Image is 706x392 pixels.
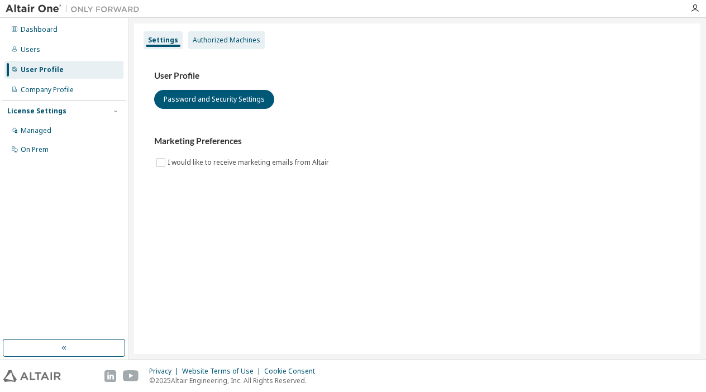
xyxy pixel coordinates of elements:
div: Managed [21,126,51,135]
div: Settings [148,36,178,45]
div: License Settings [7,107,66,116]
div: Cookie Consent [264,367,322,376]
h3: User Profile [154,70,680,82]
div: Users [21,45,40,54]
label: I would like to receive marketing emails from Altair [168,156,331,169]
div: On Prem [21,145,49,154]
div: Privacy [149,367,182,376]
div: User Profile [21,65,64,74]
button: Password and Security Settings [154,90,274,109]
div: Authorized Machines [193,36,260,45]
img: linkedin.svg [104,370,116,382]
img: youtube.svg [123,370,139,382]
img: Altair One [6,3,145,15]
div: Company Profile [21,85,74,94]
div: Website Terms of Use [182,367,264,376]
h3: Marketing Preferences [154,136,680,147]
img: altair_logo.svg [3,370,61,382]
div: Dashboard [21,25,58,34]
p: © 2025 Altair Engineering, Inc. All Rights Reserved. [149,376,322,385]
